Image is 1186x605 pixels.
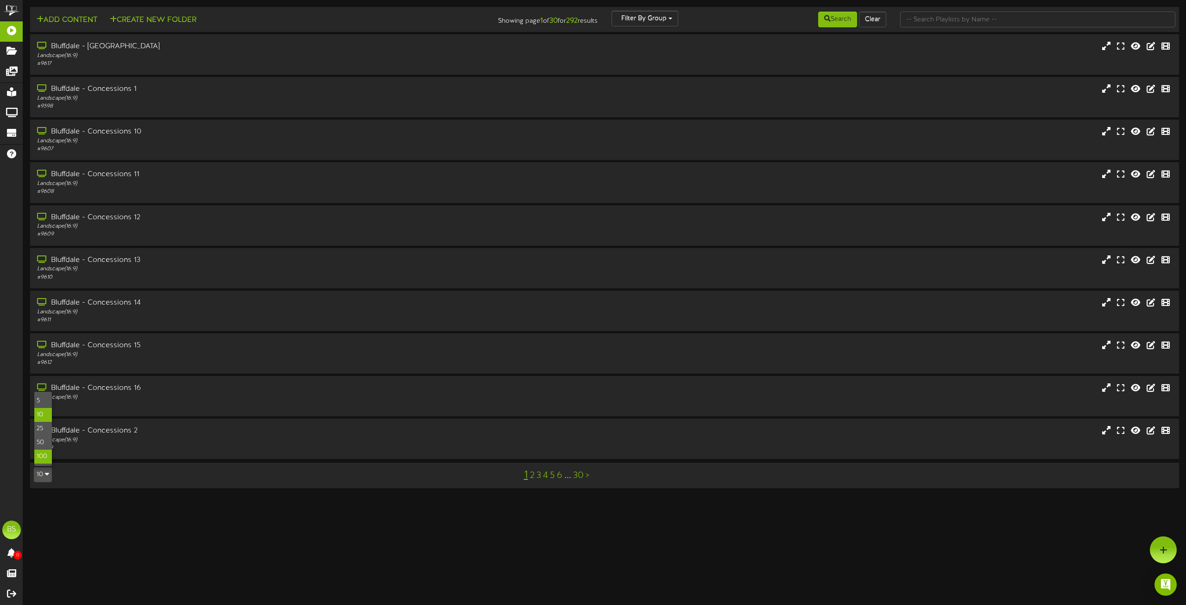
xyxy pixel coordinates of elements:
div: 10 [34,391,52,466]
div: # 9607 [37,145,502,153]
div: Landscape ( 16:9 ) [37,52,502,60]
a: > [586,471,589,481]
button: Filter By Group [612,11,678,26]
div: Bluffdale - Concessions 1 [37,84,502,95]
div: Bluffdale - Concessions 11 [37,169,502,180]
div: # 9610 [37,274,502,281]
div: Landscape ( 16:9 ) [37,436,502,444]
div: Landscape ( 16:9 ) [37,95,502,102]
div: Open Intercom Messenger [1154,573,1177,596]
div: # 9611 [37,316,502,324]
div: # 9608 [37,188,502,196]
div: # 9609 [37,230,502,238]
div: Bluffdale - [GEOGRAPHIC_DATA] [37,41,502,52]
div: # 9599 [37,444,502,452]
strong: 30 [549,17,558,25]
a: 4 [543,471,548,481]
a: 5 [550,471,555,481]
div: Bluffdale - Concessions 14 [37,298,502,308]
button: 10 [34,467,52,482]
div: Landscape ( 16:9 ) [37,180,502,188]
div: BS [2,521,21,539]
div: 25 [34,422,52,436]
div: Bluffdale - Concessions 15 [37,340,502,351]
a: 6 [557,471,562,481]
div: # 9598 [37,102,502,110]
div: # 9612 [37,359,502,367]
div: Bluffdale - Concessions 12 [37,212,502,223]
strong: 1 [540,17,543,25]
button: Clear [859,12,886,27]
button: Create New Folder [107,14,199,26]
div: Bluffdale - Concessions 13 [37,255,502,266]
div: Landscape ( 16:9 ) [37,265,502,273]
div: Landscape ( 16:9 ) [37,137,502,145]
span: 0 [13,551,22,560]
a: ... [564,471,571,481]
div: 5 [34,394,52,408]
div: # 9617 [37,60,502,68]
a: 30 [573,471,584,481]
div: Landscape ( 16:9 ) [37,351,502,359]
div: Bluffdale - Concessions 10 [37,127,502,137]
div: 10 [34,408,52,422]
strong: 292 [566,17,578,25]
button: Add Content [34,14,100,26]
div: Bluffdale - Concessions 16 [37,383,502,394]
input: -- Search Playlists by Name -- [900,12,1175,27]
a: 2 [530,471,535,481]
a: 1 [524,469,528,481]
div: Showing page of for results [412,11,605,26]
div: Landscape ( 16:9 ) [37,223,502,230]
a: 3 [536,471,541,481]
div: # 9613 [37,401,502,409]
div: Landscape ( 16:9 ) [37,394,502,401]
div: 100 [34,450,52,464]
div: 50 [34,436,52,450]
button: Search [818,12,857,27]
div: Bluffdale - Concessions 2 [37,426,502,436]
div: Landscape ( 16:9 ) [37,308,502,316]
